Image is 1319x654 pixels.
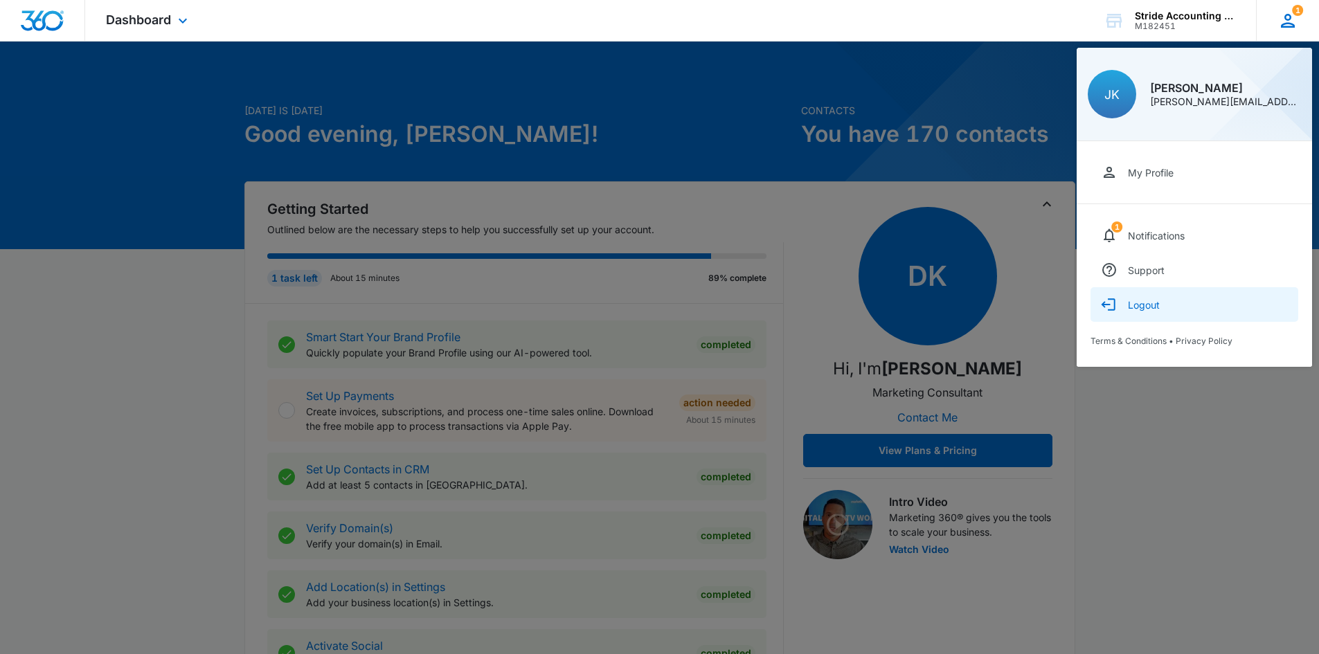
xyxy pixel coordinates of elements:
[1135,10,1236,21] div: account name
[1128,230,1185,242] div: Notifications
[1128,167,1174,179] div: My Profile
[1091,218,1298,253] a: notifications countNotifications
[1128,264,1165,276] div: Support
[1292,5,1303,16] div: notifications count
[1111,221,1122,233] div: notifications count
[1150,82,1301,93] div: [PERSON_NAME]
[1111,221,1122,233] span: 1
[1091,155,1298,190] a: My Profile
[1292,5,1303,16] span: 1
[1135,21,1236,31] div: account id
[1150,97,1301,107] div: [PERSON_NAME][EMAIL_ADDRESS][DOMAIN_NAME]
[1176,336,1232,346] a: Privacy Policy
[1128,299,1160,311] div: Logout
[106,12,171,27] span: Dashboard
[1091,253,1298,287] a: Support
[1091,336,1167,346] a: Terms & Conditions
[1104,87,1120,102] span: JK
[1091,287,1298,322] button: Logout
[1091,336,1298,346] div: •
